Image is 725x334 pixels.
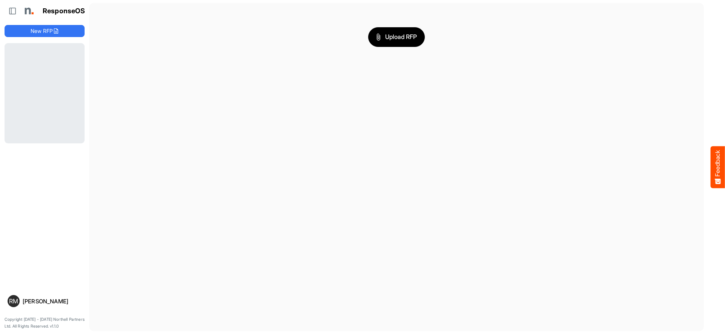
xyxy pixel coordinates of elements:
[5,25,85,37] button: New RFP
[23,298,82,304] div: [PERSON_NAME]
[5,316,85,329] p: Copyright [DATE] - [DATE] Northell Partners Ltd. All Rights Reserved. v1.1.0
[376,32,417,42] span: Upload RFP
[368,27,425,47] button: Upload RFP
[9,298,18,304] span: RM
[43,7,85,15] h1: ResponseOS
[5,43,85,143] div: Loading...
[711,146,725,188] button: Feedback
[21,3,36,19] img: Northell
